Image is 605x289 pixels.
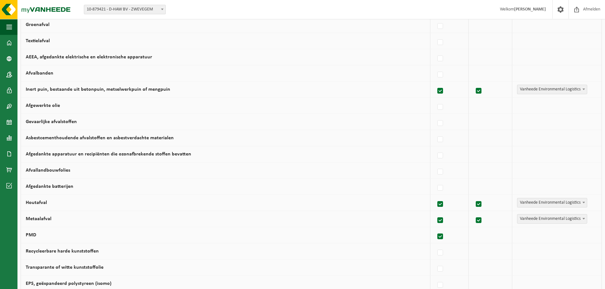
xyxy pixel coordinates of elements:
[26,249,99,254] label: Recycleerbare harde kunststoffen
[26,233,36,238] label: PMD
[26,216,51,221] label: Metaalafval
[26,87,170,92] label: Inert puin, bestaande uit betonpuin, metselwerkpuin of mengpuin
[517,198,587,207] span: Vanheede Environmental Logistics
[26,71,53,76] label: Afvalbanden
[26,168,70,173] label: Afvallandbouwfolies
[514,7,546,12] strong: [PERSON_NAME]
[26,265,104,270] label: Transparante of witte kunststoffolie
[26,103,60,108] label: Afgewerkte olie
[517,214,587,223] span: Vanheede Environmental Logistics
[84,5,165,14] span: 10-879421 - D-HAW BV - ZWEVEGEM
[26,184,73,189] label: Afgedankte batterijen
[26,135,174,141] label: Asbestcementhoudende afvalstoffen en asbestverdachte materialen
[26,38,50,43] label: Textielafval
[26,152,191,157] label: Afgedankte apparatuur en recipiënten die ozonafbrekende stoffen bevatten
[26,200,47,205] label: Houtafval
[26,55,152,60] label: AEEA, afgedankte elektrische en elektronische apparatuur
[517,85,587,94] span: Vanheede Environmental Logistics
[26,22,50,27] label: Groenafval
[26,119,77,124] label: Gevaarlijke afvalstoffen
[84,5,166,14] span: 10-879421 - D-HAW BV - ZWEVEGEM
[517,198,587,207] span: Vanheede Environmental Logistics
[26,281,111,286] label: EPS, geëxpandeerd polystyreen (isomo)
[517,214,587,224] span: Vanheede Environmental Logistics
